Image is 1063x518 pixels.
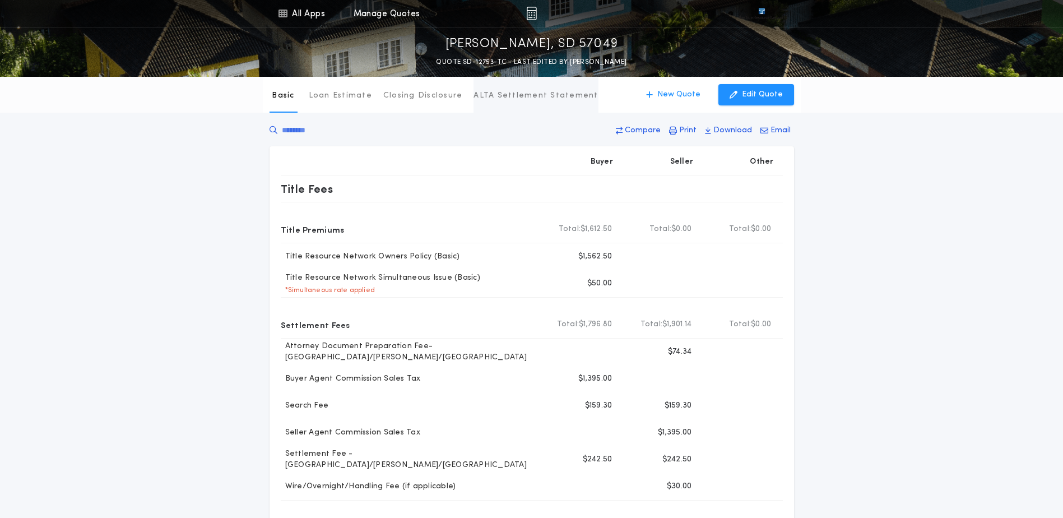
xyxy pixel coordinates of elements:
p: [PERSON_NAME], SD 57049 [445,35,618,53]
span: $1,901.14 [662,319,691,330]
img: img [526,7,537,20]
p: Buyer Agent Commission Sales Tax [281,373,421,385]
p: Loan Estimate [309,90,372,101]
p: $50.00 [587,278,612,289]
span: $1,796.80 [579,319,612,330]
img: vs-icon [738,8,785,19]
p: Attorney Document Preparation Fee-[GEOGRAPHIC_DATA]/[PERSON_NAME]/[GEOGRAPHIC_DATA] [281,341,542,363]
b: Total: [559,224,581,235]
p: Seller Agent Commission Sales Tax [281,427,420,438]
p: Edit Quote [742,89,783,100]
p: Title Premiums [281,220,345,238]
p: Compare [625,125,661,136]
p: Basic [272,90,294,101]
p: Print [679,125,697,136]
p: $159.30 [665,400,692,411]
span: $0.00 [751,319,771,330]
p: Wire/Overnight/Handling Fee (if applicable) [281,481,456,492]
p: Title Resource Network Owners Policy (Basic) [281,251,460,262]
b: Total: [729,319,751,330]
b: Total: [649,224,672,235]
span: $1,612.50 [581,224,612,235]
p: Title Resource Network Simultaneous Issue (Basic) [281,272,480,284]
p: Closing Disclosure [383,90,463,101]
p: Email [770,125,791,136]
button: Compare [612,121,664,141]
p: $1,395.00 [658,427,691,438]
p: Title Fees [281,180,333,198]
p: $242.50 [583,454,612,465]
p: Seller [670,156,694,168]
button: Print [666,121,700,141]
p: New Quote [657,89,700,100]
p: Download [713,125,752,136]
p: Buyer [591,156,613,168]
button: Download [702,121,755,141]
p: $1,562.50 [578,251,612,262]
p: Other [750,156,773,168]
span: $0.00 [751,224,771,235]
p: * Simultaneous rate applied [281,286,375,295]
b: Total: [729,224,751,235]
p: Settlement Fees [281,316,350,334]
span: $0.00 [671,224,691,235]
b: Total: [557,319,579,330]
p: Search Fee [281,400,329,411]
p: ALTA Settlement Statement [474,90,598,101]
button: Email [757,121,794,141]
button: Edit Quote [718,84,794,105]
button: New Quote [635,84,712,105]
p: $1,395.00 [578,373,612,385]
b: Total: [640,319,663,330]
p: $159.30 [585,400,612,411]
p: QUOTE SD-12753-TC - LAST EDITED BY [PERSON_NAME] [436,57,626,68]
p: $74.34 [668,346,692,358]
p: $30.00 [667,481,692,492]
p: Settlement Fee - [GEOGRAPHIC_DATA]/[PERSON_NAME]/[GEOGRAPHIC_DATA] [281,448,542,471]
p: $242.50 [662,454,692,465]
